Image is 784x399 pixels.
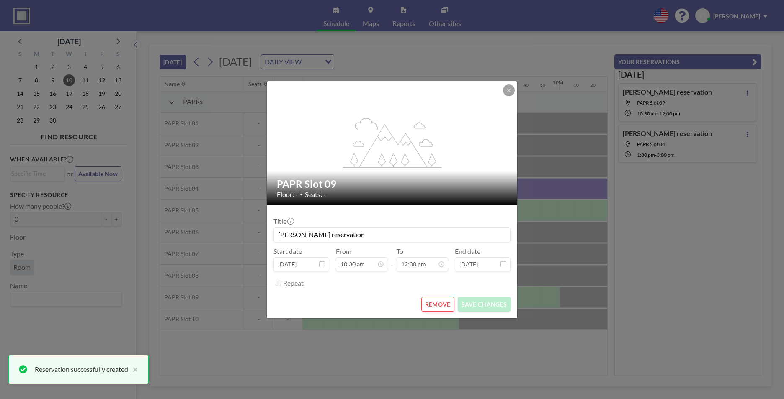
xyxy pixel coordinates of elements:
button: close [128,364,138,374]
label: To [397,247,403,256]
label: From [336,247,351,256]
g: flex-grow: 1.2; [343,117,442,167]
h2: PAPR Slot 09 [277,178,508,190]
label: Repeat [283,279,304,287]
button: SAVE CHANGES [458,297,511,312]
label: End date [455,247,480,256]
span: - [391,250,393,269]
button: REMOVE [421,297,454,312]
span: • [300,191,303,197]
label: Title [273,217,293,225]
label: Start date [273,247,302,256]
span: Seats: - [305,190,326,199]
input: (No title) [274,228,510,242]
span: Floor: - [277,190,298,199]
div: Reservation successfully created [35,364,128,374]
